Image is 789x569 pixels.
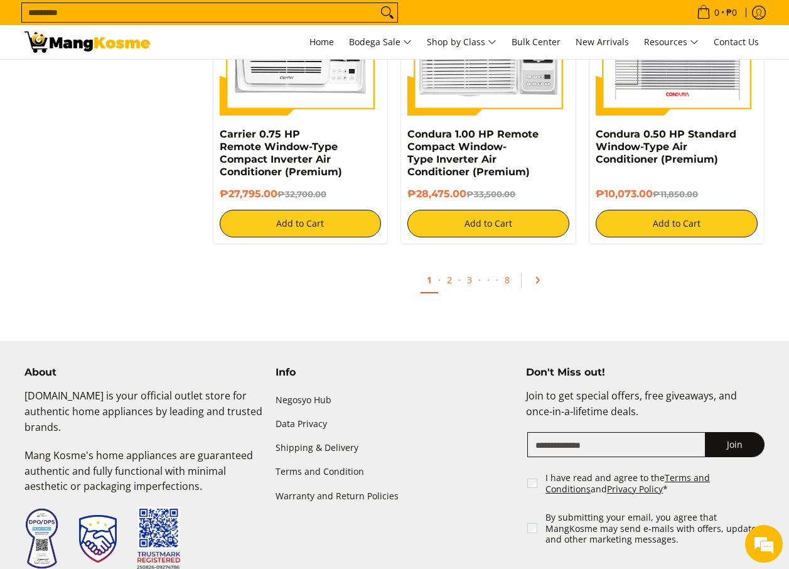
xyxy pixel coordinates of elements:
[24,388,263,447] p: [DOMAIN_NAME] is your official outlet store for authentic home appliances by leading and trusted ...
[724,8,739,17] span: ₱0
[466,189,515,199] del: ₱33,500.00
[714,36,759,48] span: Contact Us
[276,436,514,460] a: Shipping & Delivery
[220,128,342,178] a: Carrier 0.75 HP Remote Window-Type Compact Inverter Air Conditioner (Premium)
[496,274,498,286] span: ·
[596,128,736,165] a: Condura 0.50 HP Standard Window-Type Air Conditioner (Premium)
[276,413,514,436] a: Data Privacy
[343,25,418,59] a: Bodega Sale
[277,189,326,199] del: ₱32,700.00
[73,158,173,285] span: We're online!
[478,274,481,286] span: ·
[407,188,569,200] h6: ₱28,475.00
[276,484,514,508] a: Warranty and Return Policies
[276,388,514,412] a: Negosyo Hub
[498,268,516,292] a: 8
[407,210,569,237] button: Add to Cart
[427,35,496,50] span: Shop by Class
[707,25,765,59] a: Contact Us
[207,263,771,303] ul: Pagination
[276,460,514,484] a: Terms and Condition
[596,210,758,237] button: Add to Cart
[303,25,340,59] a: Home
[576,36,629,48] span: New Arrivals
[607,483,663,495] a: Privacy Policy
[276,366,514,379] h4: Info
[461,268,478,292] a: 3
[545,472,710,495] a: Terms and Conditions
[349,35,412,50] span: Bodega Sale
[545,472,766,494] label: I have read and agree to the and *
[705,432,765,457] button: Join
[596,188,758,200] h6: ₱10,073.00
[163,25,765,59] nav: Main Menu
[712,8,721,17] span: 0
[644,35,699,50] span: Resources
[65,70,211,87] div: Chat with us now
[220,210,382,237] button: Add to Cart
[505,25,567,59] a: Bulk Center
[24,366,263,379] h4: About
[79,515,117,563] img: Trustmark Seal
[458,274,461,286] span: ·
[441,268,458,292] a: 2
[526,366,765,379] h4: Don't Miss out!
[545,512,766,545] label: By submitting your email, you agree that MangKosme may send e-mails with offers, updates and othe...
[481,268,496,292] span: ·
[421,268,438,293] a: 1
[438,274,441,286] span: ·
[638,25,705,59] a: Resources
[206,6,236,36] div: Minimize live chat window
[569,25,635,59] a: New Arrivals
[309,36,334,48] span: Home
[526,388,765,432] p: Join to get special offers, free giveaways, and once-in-a-lifetime deals.
[6,343,239,387] textarea: Type your message and hit 'Enter'
[220,188,382,200] h6: ₱27,795.00
[24,448,263,507] p: Mang Kosme's home appliances are guaranteed authentic and fully functional with minimal aesthetic...
[653,189,698,199] del: ₱11,850.00
[421,25,503,59] a: Shop by Class
[693,6,741,19] span: •
[377,3,397,22] button: Search
[407,128,539,178] a: Condura 1.00 HP Remote Compact Window-Type Inverter Air Conditioner (Premium)
[512,36,561,48] span: Bulk Center
[24,31,150,53] img: Bodega Sale Aircon l Mang Kosme: Home Appliances Warehouse Sale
